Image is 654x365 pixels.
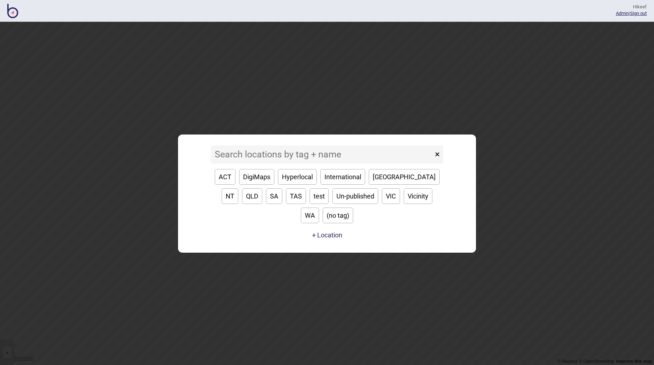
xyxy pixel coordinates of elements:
[431,145,443,164] button: ×
[266,188,282,204] button: SA
[369,169,440,185] button: [GEOGRAPHIC_DATA]
[310,229,344,242] a: + Location
[382,188,400,204] button: VIC
[323,208,353,223] button: (no tag)
[616,4,647,10] div: Hi keef
[320,169,365,185] button: International
[332,188,378,204] button: Un-published
[239,169,274,185] button: DigiMaps
[7,4,18,18] img: BindiMaps CMS
[215,169,235,185] button: ACT
[616,11,629,16] a: Admin
[222,188,238,204] button: NT
[312,231,342,239] button: + Location
[301,208,319,223] button: WA
[404,188,432,204] button: Vicinity
[616,11,630,16] span: |
[278,169,317,185] button: Hyperlocal
[310,188,329,204] button: test
[630,11,647,16] button: Sign out
[286,188,306,204] button: TAS
[211,145,433,164] input: Search locations by tag + name
[242,188,262,204] button: QLD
